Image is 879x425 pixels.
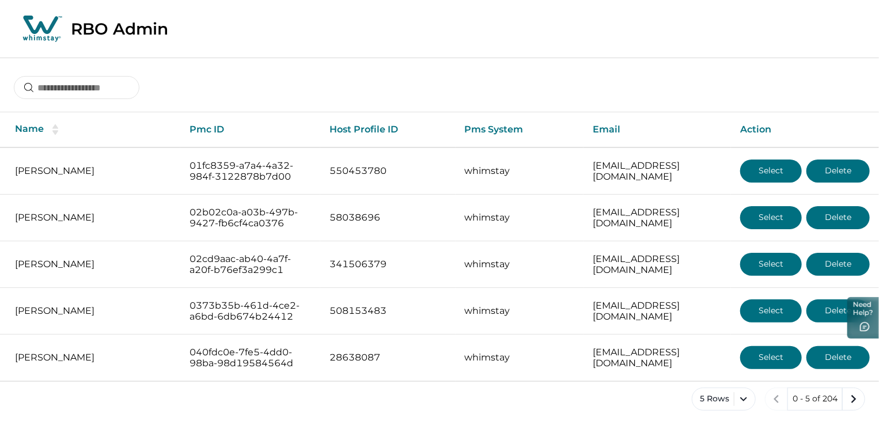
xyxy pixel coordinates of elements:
[593,253,722,276] p: [EMAIL_ADDRESS][DOMAIN_NAME]
[15,259,171,270] p: [PERSON_NAME]
[692,388,756,411] button: 5 Rows
[740,346,802,369] button: Select
[765,388,788,411] button: previous page
[15,165,171,177] p: [PERSON_NAME]
[15,305,171,317] p: [PERSON_NAME]
[465,259,575,270] p: whimstay
[190,347,311,369] p: 040fdc0e-7fe5-4dd0-98ba-98d19584564d
[190,253,311,276] p: 02cd9aac-ab40-4a7f-a20f-b76ef3a299c1
[465,212,575,223] p: whimstay
[740,299,802,322] button: Select
[740,206,802,229] button: Select
[806,299,870,322] button: Delete
[593,160,722,183] p: [EMAIL_ADDRESS][DOMAIN_NAME]
[584,112,731,147] th: Email
[842,388,865,411] button: next page
[793,393,838,405] p: 0 - 5 of 204
[806,253,870,276] button: Delete
[329,259,446,270] p: 341506379
[190,207,311,229] p: 02b02c0a-a03b-497b-9427-fb6cf4ca0376
[15,352,171,363] p: [PERSON_NAME]
[190,300,311,322] p: 0373b35b-461d-4ce2-a6bd-6db674b24412
[806,160,870,183] button: Delete
[329,352,446,363] p: 28638087
[44,124,67,135] button: sorting
[190,160,311,183] p: 01fc8359-a7a4-4a32-984f-3122878b7d00
[593,300,722,322] p: [EMAIL_ADDRESS][DOMAIN_NAME]
[593,207,722,229] p: [EMAIL_ADDRESS][DOMAIN_NAME]
[456,112,584,147] th: Pms System
[593,347,722,369] p: [EMAIL_ADDRESS][DOMAIN_NAME]
[329,305,446,317] p: 508153483
[806,206,870,229] button: Delete
[806,346,870,369] button: Delete
[180,112,320,147] th: Pmc ID
[320,112,455,147] th: Host Profile ID
[740,253,802,276] button: Select
[15,212,171,223] p: [PERSON_NAME]
[731,112,879,147] th: Action
[465,165,575,177] p: whimstay
[71,19,168,39] p: RBO Admin
[329,212,446,223] p: 58038696
[329,165,446,177] p: 550453780
[740,160,802,183] button: Select
[465,352,575,363] p: whimstay
[465,305,575,317] p: whimstay
[787,388,843,411] button: 0 - 5 of 204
